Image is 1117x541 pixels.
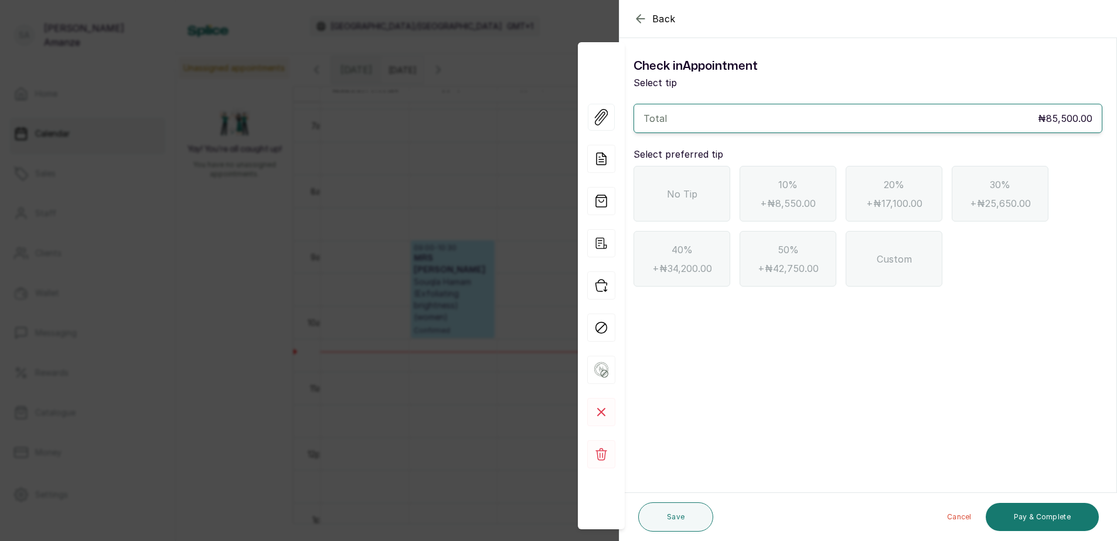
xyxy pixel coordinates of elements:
[634,76,868,90] p: Select tip
[778,243,799,257] span: 50%
[672,243,693,257] span: 40%
[1038,111,1092,125] p: ₦85,500.00
[634,147,1102,161] p: Select preferred tip
[986,503,1099,531] button: Pay & Complete
[760,196,816,210] span: + ₦8,550.00
[970,196,1031,210] span: + ₦25,650.00
[884,178,904,192] span: 20%
[866,196,922,210] span: + ₦17,100.00
[667,187,697,201] span: No Tip
[643,111,667,125] p: Total
[990,178,1010,192] span: 30%
[652,261,712,275] span: + ₦34,200.00
[634,57,868,76] h1: Check in Appointment
[758,261,819,275] span: + ₦42,750.00
[638,502,713,532] button: Save
[778,178,798,192] span: 10%
[938,503,981,531] button: Cancel
[652,12,676,26] span: Back
[877,252,912,266] span: Custom
[634,12,676,26] button: Back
